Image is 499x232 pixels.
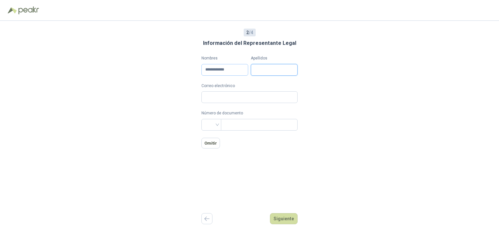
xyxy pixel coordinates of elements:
[246,29,253,36] span: / 4
[201,55,248,61] label: Nombres
[18,6,39,14] img: Peakr
[201,138,220,148] button: Omitir
[251,55,298,61] label: Apellidos
[201,83,298,89] label: Correo electrónico
[270,213,298,224] button: Siguiente
[246,30,249,35] b: 2
[201,110,298,116] p: Número de documento
[203,39,296,47] h3: Información del Representante Legal
[8,7,17,14] img: Logo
